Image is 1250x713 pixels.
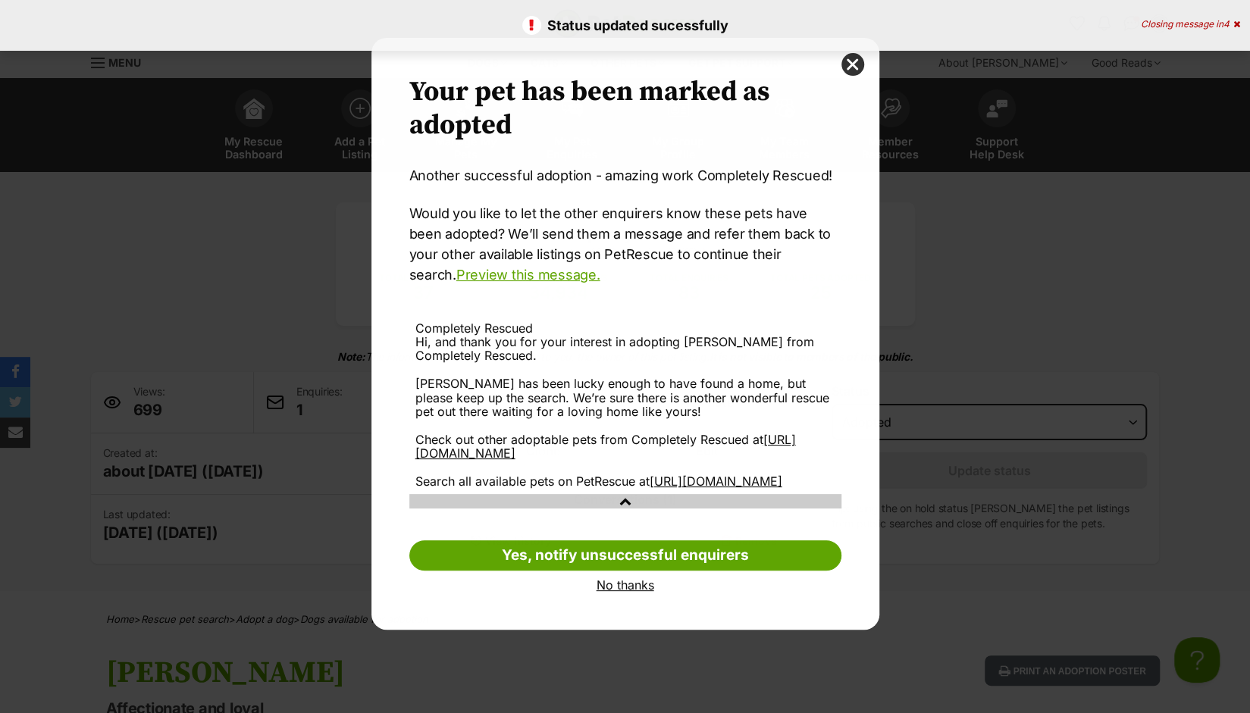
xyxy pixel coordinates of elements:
p: Another successful adoption - amazing work Completely Rescued! [409,165,841,186]
div: Closing message in [1141,19,1240,30]
button: close [841,53,864,76]
span: Completely Rescued [415,321,533,336]
p: Status updated sucessfully [15,15,1235,36]
a: Yes, notify unsuccessful enquirers [409,540,841,571]
h2: Your pet has been marked as adopted [409,76,841,142]
div: Hi, and thank you for your interest in adopting [PERSON_NAME] from Completely Rescued. [PERSON_NA... [415,335,835,488]
span: 4 [1223,18,1230,30]
a: [URL][DOMAIN_NAME] [650,474,782,489]
p: Would you like to let the other enquirers know these pets have been adopted? We’ll send them a me... [409,203,841,285]
a: [URL][DOMAIN_NAME] [415,432,796,461]
a: Preview this message. [456,267,600,283]
a: No thanks [409,578,841,592]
